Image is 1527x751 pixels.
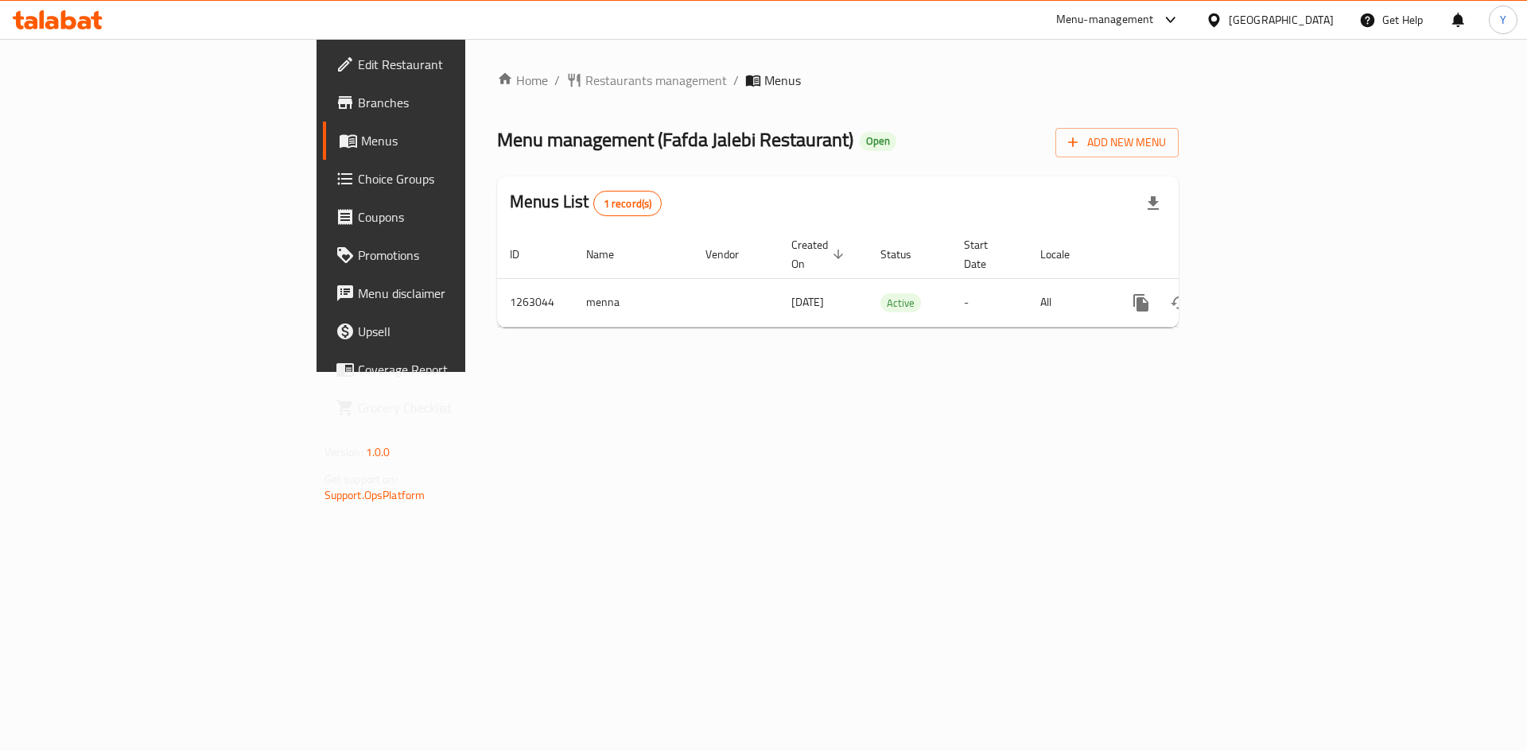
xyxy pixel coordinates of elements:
[1122,284,1160,322] button: more
[358,284,559,303] span: Menu disclaimer
[323,160,572,198] a: Choice Groups
[880,294,921,312] span: Active
[324,469,398,490] span: Get support on:
[323,83,572,122] a: Branches
[573,278,693,327] td: menna
[358,207,559,226] span: Coupons
[358,93,559,112] span: Branches
[880,293,921,312] div: Active
[361,131,559,150] span: Menus
[358,169,559,188] span: Choice Groups
[497,71,1179,90] nav: breadcrumb
[358,398,559,417] span: Grocery Checklist
[791,235,849,273] span: Created On
[860,134,896,148] span: Open
[880,245,932,264] span: Status
[1109,230,1288,279] th: Actions
[585,71,727,90] span: Restaurants management
[510,190,662,216] h2: Menus List
[1134,184,1172,223] div: Export file
[594,196,662,211] span: 1 record(s)
[323,45,572,83] a: Edit Restaurant
[764,71,801,90] span: Menus
[951,278,1028,327] td: -
[1055,128,1179,157] button: Add New Menu
[323,312,572,350] a: Upsell
[586,245,635,264] span: Name
[1229,11,1334,29] div: [GEOGRAPHIC_DATA]
[323,198,572,236] a: Coupons
[358,55,559,74] span: Edit Restaurant
[366,442,390,463] span: 1.0.0
[323,122,572,160] a: Menus
[358,360,559,379] span: Coverage Report
[860,132,896,151] div: Open
[791,292,824,312] span: [DATE]
[323,350,572,389] a: Coverage Report
[1068,133,1166,153] span: Add New Menu
[1056,10,1154,29] div: Menu-management
[358,246,559,265] span: Promotions
[358,322,559,341] span: Upsell
[964,235,1008,273] span: Start Date
[324,442,363,463] span: Version:
[1160,284,1199,322] button: Change Status
[733,71,739,90] li: /
[593,191,662,216] div: Total records count
[497,122,853,157] span: Menu management ( Fafda Jalebi Restaurant )
[705,245,760,264] span: Vendor
[566,71,727,90] a: Restaurants management
[323,274,572,312] a: Menu disclaimer
[1500,11,1506,29] span: Y
[510,245,540,264] span: ID
[1040,245,1090,264] span: Locale
[323,236,572,274] a: Promotions
[1028,278,1109,327] td: All
[323,389,572,427] a: Grocery Checklist
[324,485,425,505] a: Support.OpsPlatform
[497,230,1288,327] table: enhanced table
